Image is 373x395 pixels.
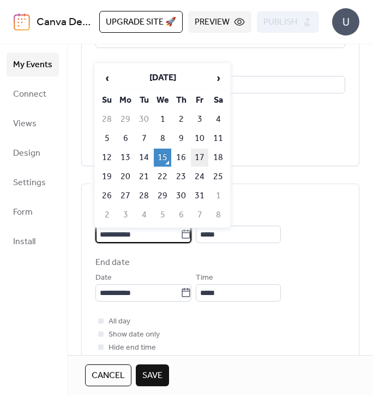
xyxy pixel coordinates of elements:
span: Hide end time [109,341,156,355]
img: logo [14,13,30,31]
td: 1 [154,110,171,128]
td: 29 [117,110,134,128]
td: 31 [191,187,208,205]
span: My Events [13,56,52,74]
th: Sa [209,91,227,109]
div: End date [95,256,130,269]
td: 12 [98,149,116,167]
span: Connect [13,86,46,103]
td: 15 [154,149,171,167]
th: Fr [191,91,208,109]
td: 4 [135,206,153,224]
button: Upgrade site 🚀 [99,11,183,33]
td: 6 [172,206,190,224]
td: 24 [191,168,208,186]
a: Design [7,141,59,165]
td: 4 [209,110,227,128]
td: 19 [98,168,116,186]
td: 30 [135,110,153,128]
a: Connect [7,82,59,106]
td: 8 [154,129,171,148]
td: 7 [191,206,208,224]
td: 27 [117,187,134,205]
span: Form [13,204,33,221]
a: Settings [7,170,59,194]
td: 16 [172,149,190,167]
a: My Events [7,52,59,76]
span: Date [95,272,112,285]
td: 13 [117,149,134,167]
span: Design [13,145,40,162]
td: 6 [117,129,134,148]
td: 25 [209,168,227,186]
th: We [154,91,171,109]
td: 28 [135,187,153,205]
td: 3 [117,206,134,224]
td: 14 [135,149,153,167]
div: U [332,8,359,36]
td: 18 [209,149,227,167]
span: Cancel [92,369,125,382]
td: 3 [191,110,208,128]
th: Mo [117,91,134,109]
span: Time [196,272,213,285]
a: Views [7,111,59,135]
td: 9 [172,129,190,148]
th: Su [98,91,116,109]
td: 1 [209,187,227,205]
span: Views [13,115,37,133]
td: 22 [154,168,171,186]
td: 7 [135,129,153,148]
td: 26 [98,187,116,205]
td: 30 [172,187,190,205]
span: Save [142,369,163,382]
span: Preview [195,16,230,29]
td: 10 [191,129,208,148]
th: Tu [135,91,153,109]
a: Canva Design DAGt8besaE8 [37,12,171,33]
th: Th [172,91,190,109]
span: Upgrade site 🚀 [106,16,176,29]
span: › [210,67,226,89]
button: Cancel [85,364,131,386]
td: 8 [209,206,227,224]
span: Install [13,233,35,251]
td: 2 [172,110,190,128]
td: 2 [98,206,116,224]
td: 11 [209,129,227,148]
span: Show date only [109,328,160,341]
td: 20 [117,168,134,186]
button: Preview [188,11,251,33]
td: 23 [172,168,190,186]
span: ‹ [99,67,115,89]
td: 5 [98,129,116,148]
td: 29 [154,187,171,205]
td: 28 [98,110,116,128]
a: Form [7,200,59,224]
span: Settings [13,174,46,192]
span: All day [109,315,130,328]
a: Install [7,229,59,253]
button: Save [136,364,169,386]
td: 17 [191,149,208,167]
th: [DATE] [117,67,208,90]
td: 21 [135,168,153,186]
td: 5 [154,206,171,224]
